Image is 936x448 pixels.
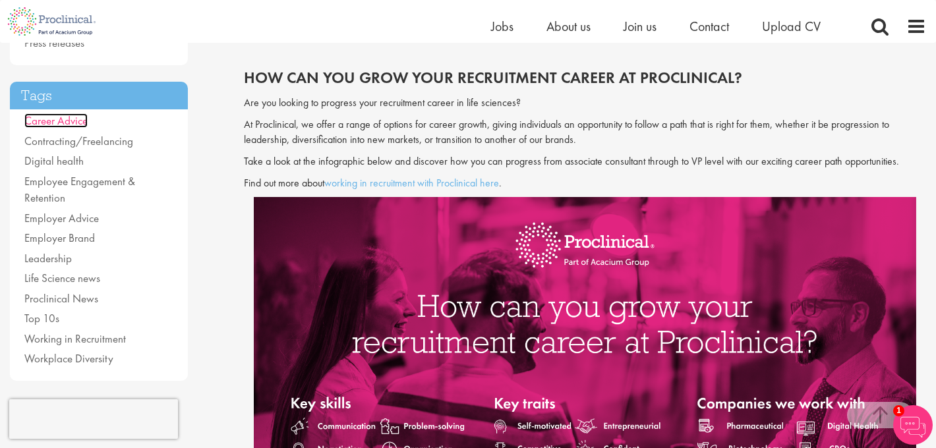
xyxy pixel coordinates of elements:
[244,176,926,191] p: Find out more about .
[893,405,904,416] span: 1
[24,271,100,285] a: Life Science news
[491,18,513,35] a: Jobs
[24,211,99,225] a: Employer Advice
[324,176,499,190] a: working in recruitment with Proclinical here
[24,351,113,366] a: Workplace Diversity
[24,154,84,168] a: Digital health
[24,134,133,148] a: Contracting/Freelancing
[9,399,178,439] iframe: reCAPTCHA
[689,18,729,35] a: Contact
[244,96,521,109] span: Are you looking to progress your recruitment career in life sciences?
[244,117,889,146] span: At Proclinical, we offer a range of options for career growth, giving individuals an opportunity ...
[762,18,821,35] a: Upload CV
[624,18,657,35] a: Join us
[244,67,742,88] span: HOW Can you grow your recruitment career at proclinical?
[24,36,84,50] a: Press releases
[24,331,126,346] a: Working in Recruitment
[893,405,933,445] img: Chatbot
[24,174,135,206] a: Employee Engagement & Retention
[24,311,59,325] a: Top 10s
[24,231,95,245] a: Employer Brand
[10,82,188,110] h3: Tags
[546,18,591,35] a: About us
[24,113,88,128] a: Career Advice
[24,251,72,266] a: Leadership
[24,291,98,306] a: Proclinical News
[244,154,926,169] p: Take a look at the infographic below and discover how you can progress from associate consultant ...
